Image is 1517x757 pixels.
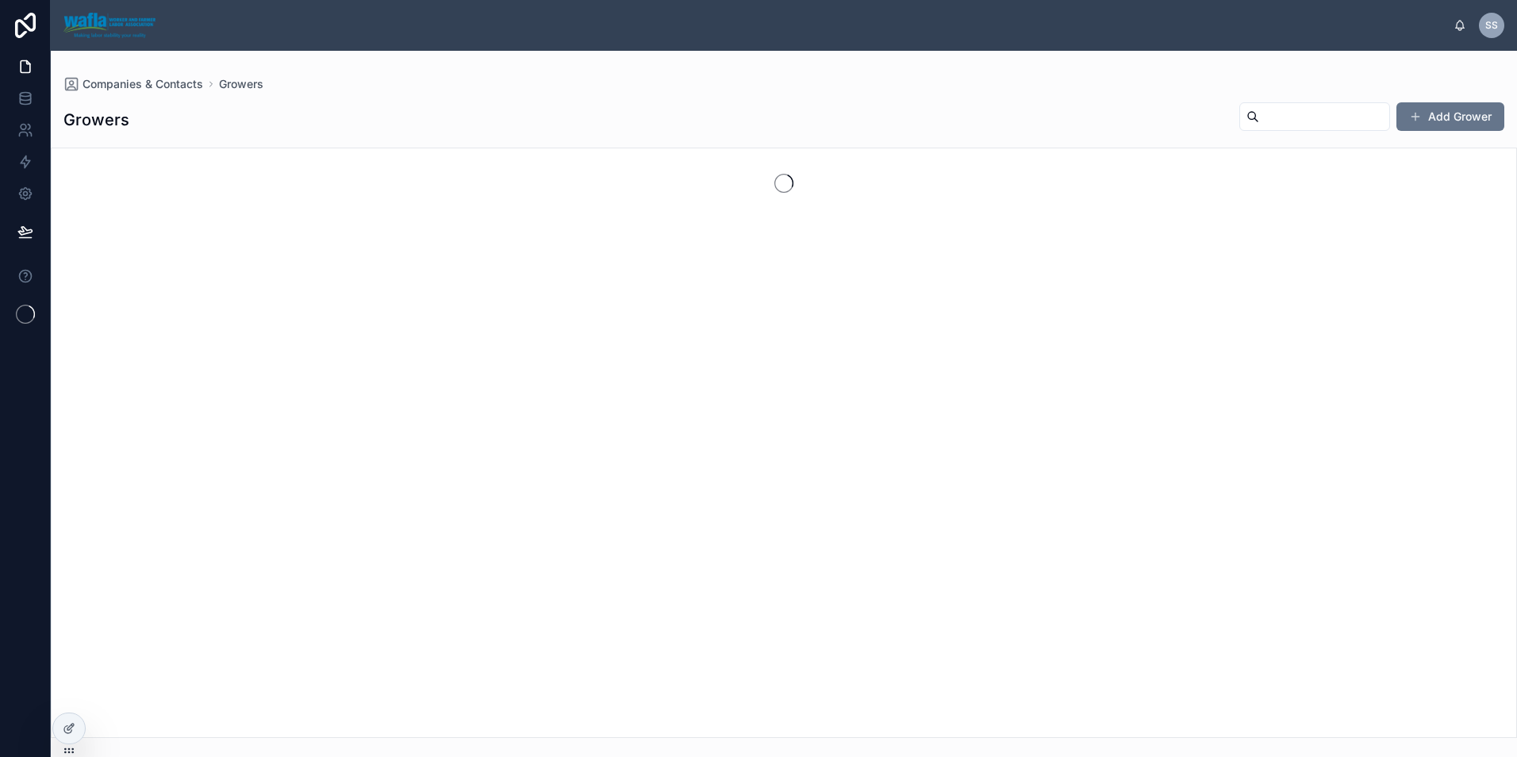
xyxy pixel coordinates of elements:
span: SS [1485,19,1498,32]
span: Companies & Contacts [83,76,203,92]
img: App logo [63,13,156,38]
div: scrollable content [168,22,1454,29]
h1: Growers [63,109,129,131]
a: Companies & Contacts [63,76,203,92]
a: Growers [219,76,263,92]
button: Add Grower [1396,102,1504,131]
